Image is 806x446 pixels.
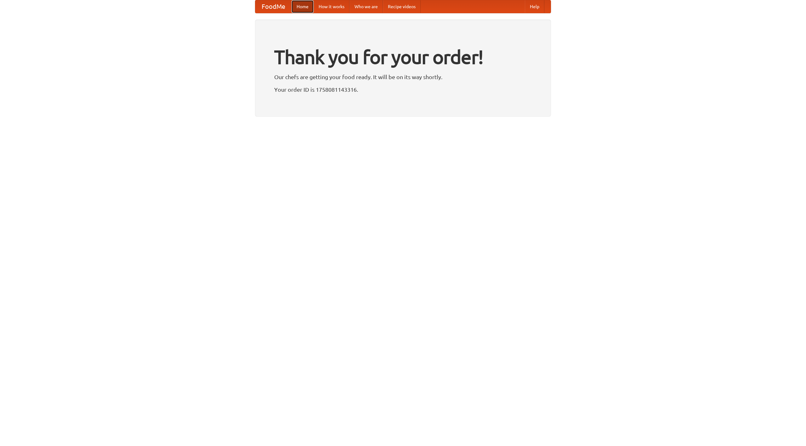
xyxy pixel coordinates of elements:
[274,85,532,94] p: Your order ID is 1758081143316.
[274,42,532,72] h1: Thank you for your order!
[314,0,349,13] a: How it works
[274,72,532,82] p: Our chefs are getting your food ready. It will be on its way shortly.
[255,0,292,13] a: FoodMe
[349,0,383,13] a: Who we are
[383,0,421,13] a: Recipe videos
[292,0,314,13] a: Home
[525,0,544,13] a: Help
